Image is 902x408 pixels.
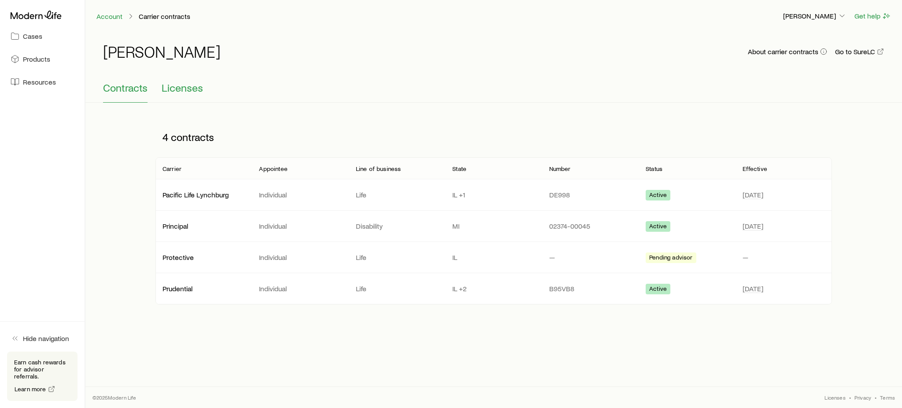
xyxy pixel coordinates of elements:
[14,359,70,380] p: Earn cash rewards for advisor referrals.
[649,223,667,232] span: Active
[356,253,438,262] p: Life
[549,190,632,199] p: DE998
[259,284,341,293] p: Individual
[549,284,632,293] p: B95VB8
[23,78,56,86] span: Resources
[92,394,137,401] p: © 2025 Modern Life
[649,191,667,200] span: Active
[452,165,466,172] p: State
[23,334,69,343] span: Hide navigation
[452,222,535,230] p: MI
[103,43,221,60] h1: [PERSON_NAME]
[452,284,535,293] p: IL +2
[743,190,763,199] span: [DATE]
[646,165,662,172] p: Status
[649,254,692,263] span: Pending advisor
[549,253,632,262] p: —
[549,222,632,230] p: 02374-00045
[162,82,203,94] span: Licenses
[356,222,438,230] p: Disability
[163,190,245,199] p: Pacific Life Lynchburg
[356,165,401,172] p: Line of business
[649,285,667,294] span: Active
[356,284,438,293] p: Life
[783,11,847,20] p: [PERSON_NAME]
[259,222,341,230] p: Individual
[849,394,851,401] span: •
[743,222,763,230] span: [DATE]
[875,394,876,401] span: •
[163,131,168,143] span: 4
[854,11,891,21] button: Get help
[23,55,50,63] span: Products
[103,82,884,103] div: Contracting sub-page tabs
[139,12,190,21] p: Carrier contracts
[163,165,181,172] p: Carrier
[7,49,78,69] a: Products
[747,48,828,56] button: About carrier contracts
[356,190,438,199] p: Life
[835,48,884,56] a: Go to SureLC
[163,284,245,293] p: Prudential
[259,190,341,199] p: Individual
[7,72,78,92] a: Resources
[7,329,78,348] button: Hide navigation
[824,394,845,401] a: Licenses
[452,190,535,199] p: IL +1
[259,165,287,172] p: Appointee
[549,165,571,172] p: Number
[783,11,847,22] button: [PERSON_NAME]
[259,253,341,262] p: Individual
[7,26,78,46] a: Cases
[15,386,46,392] span: Learn more
[854,394,871,401] a: Privacy
[743,253,825,262] p: —
[96,12,123,21] a: Account
[7,352,78,401] div: Earn cash rewards for advisor referrals.Learn more
[163,222,245,230] p: Principal
[103,82,148,94] span: Contracts
[23,32,42,41] span: Cases
[452,253,535,262] p: IL
[880,394,895,401] a: Terms
[743,284,763,293] span: [DATE]
[163,253,245,262] p: Protective
[171,131,214,143] span: contracts
[743,165,767,172] p: Effective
